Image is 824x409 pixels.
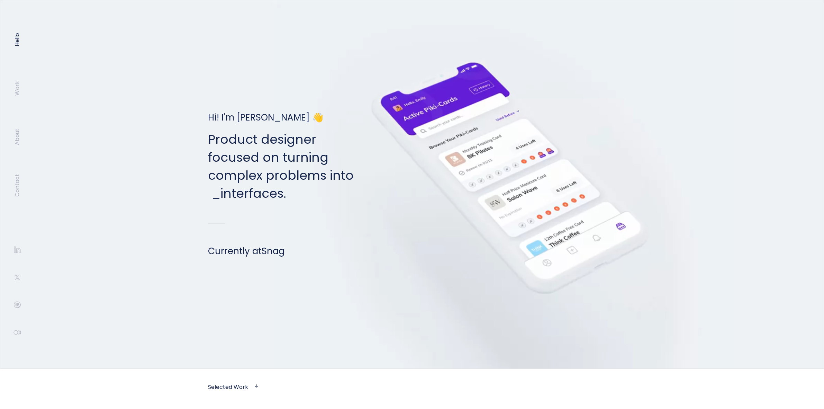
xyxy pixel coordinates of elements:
span: _ [211,185,220,202]
a: Selected Work [208,383,248,391]
h1: Currently at [208,245,354,257]
a: About [14,128,21,145]
a: Work [14,81,21,96]
a: Contact [14,174,21,197]
a: Hello [14,33,21,46]
p: Product designer focused on turning complex problems into interfaces. [208,131,354,203]
h1: Hi! I'm [PERSON_NAME] 👋 [208,111,354,124]
a: Snag [262,245,284,257]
